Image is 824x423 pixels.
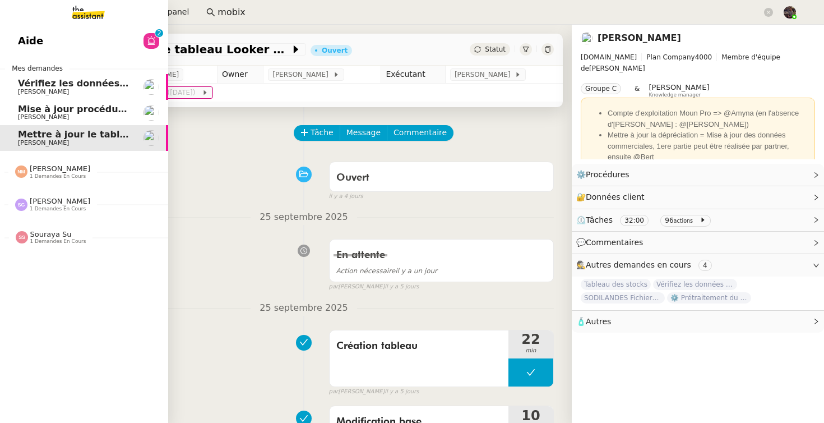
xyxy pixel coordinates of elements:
input: Rechercher [217,5,762,20]
span: Tableau des stocks [581,279,651,290]
button: Message [340,125,387,141]
span: Création tableau [336,338,502,355]
span: [DOMAIN_NAME] [581,53,637,61]
span: ⏲️ [576,215,715,224]
span: 25 septembre 2025 [251,210,357,225]
p: 2 [157,29,161,39]
span: Mettre à jour le tableau Looker Studio [58,44,290,55]
span: 10 [508,409,553,422]
span: [PERSON_NAME] [581,52,815,74]
img: svg [16,231,28,243]
app-user-label: Knowledge manager [649,83,709,98]
span: par [329,282,339,292]
span: Knowledge manager [649,92,701,98]
img: users%2FAXgjBsdPtrYuxuZvIJjRexEdqnq2%2Favatar%2F1599931753966.jpeg [143,130,159,146]
span: Commentaires [586,238,643,247]
span: [PERSON_NAME] [18,139,69,146]
span: 4000 [695,53,712,61]
span: 96 [665,217,673,224]
img: svg [15,165,27,178]
span: 🕵️ [576,260,716,269]
div: 🕵️Autres demandes en cours 4 [572,254,824,276]
img: 2af2e8ed-4e7a-4339-b054-92d163d57814 [784,6,796,19]
span: Mes demandes [5,63,70,74]
span: ([DATE]) [168,89,198,96]
img: users%2FvmnJXRNjGXZGy0gQLmH5CrabyCb2%2Favatar%2F07c9d9ad-5b06-45ca-8944-a3daedea5428 [143,105,159,121]
span: il y a 5 jours [385,387,419,397]
span: il y a 4 jours [329,192,363,201]
span: Ouvert [336,173,369,183]
span: 1 demandes en cours [30,173,86,180]
div: Ouvert [322,47,348,54]
div: 🔐Données client [572,186,824,208]
td: Exécutant [381,66,446,84]
div: ⚙️Procédures [572,164,824,186]
span: En attente [336,250,385,260]
span: Action nécessaire [336,267,396,275]
span: 25 septembre 2025 [251,301,357,316]
button: Commentaire [387,125,453,141]
div: 💬Commentaires [572,232,824,254]
span: [PERSON_NAME] [18,88,69,95]
span: Mettre à jour le tableau Looker Studio [18,129,211,140]
span: Tâches [586,215,613,224]
span: 22 [508,333,553,346]
li: Compte d'exploitation Moun Pro => @Amyna (en l'absence d'[PERSON_NAME] : @[PERSON_NAME]) [608,108,811,130]
span: Commentaire [394,126,447,139]
small: [PERSON_NAME] [329,282,419,292]
nz-tag: Groupe C [581,83,621,94]
span: ⚙️ Prétraitement du tableau des marges [667,292,751,304]
span: [PERSON_NAME] [455,69,515,80]
span: Vérifiez les données TDB Gestion MPAF [18,78,216,89]
button: Tâche [294,125,340,141]
td: Owner [217,66,263,84]
nz-tag: 32:00 [620,215,649,226]
span: 🔐 [576,191,649,204]
span: min [508,346,553,356]
span: 1 demandes en cours [30,238,86,245]
small: actions [674,218,693,224]
span: & [635,83,640,98]
span: [PERSON_NAME] [30,164,90,173]
span: 1 demandes en cours [30,206,86,212]
li: Mettre à jour la dépréciation = Mise à jour des données commerciales, 1ere partie peut être réali... [608,130,811,163]
nz-badge-sup: 2 [155,29,163,37]
span: [PERSON_NAME] [18,113,69,121]
img: users%2FAXgjBsdPtrYuxuZvIJjRexEdqnq2%2Favatar%2F1599931753966.jpeg [581,32,593,44]
span: Statut [485,45,506,53]
span: Données client [586,192,645,201]
div: ⏲️Tâches 32:00 96actions [572,209,824,231]
span: [PERSON_NAME] [272,69,332,80]
span: Message [346,126,381,139]
span: 🧴 [576,317,611,326]
span: Vérifiez les données TDB Gestion MPAF [653,279,737,290]
span: Aide [18,33,43,49]
span: ⚙️ [576,168,635,181]
span: Procédures [586,170,629,179]
small: [PERSON_NAME] [329,387,419,397]
span: SODILANDES Fichiers pour 2025 [581,292,665,304]
span: Plan Company [646,53,695,61]
img: users%2FAXgjBsdPtrYuxuZvIJjRexEdqnq2%2Favatar%2F1599931753966.jpeg [143,79,159,95]
a: [PERSON_NAME] [598,33,681,43]
span: [PERSON_NAME] [649,83,709,91]
span: Tâche [311,126,334,139]
span: Mise à jour procédure traitement FP [18,104,202,114]
img: svg [15,199,27,211]
span: il y a un jour [336,267,437,275]
span: Autres [586,317,611,326]
span: par [329,387,339,397]
span: Souraya Su [30,230,72,238]
div: 🧴Autres [572,311,824,333]
span: 💬 [576,238,648,247]
nz-tag: 4 [698,260,712,271]
span: il y a 5 jours [385,282,419,292]
span: [PERSON_NAME] [30,197,90,205]
span: Autres demandes en cours [586,260,691,269]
